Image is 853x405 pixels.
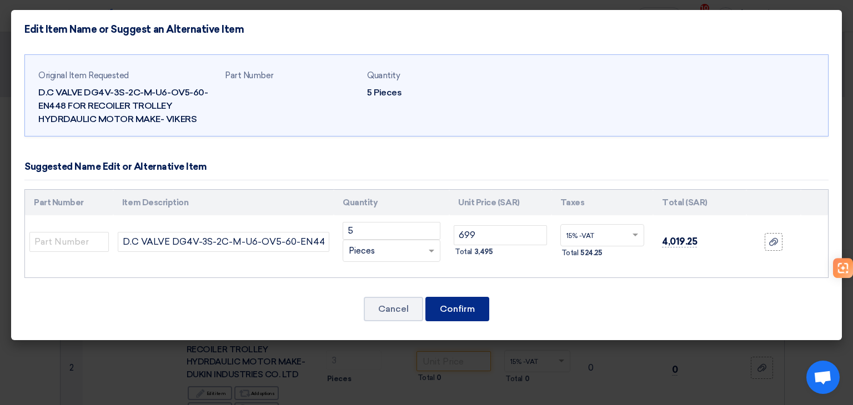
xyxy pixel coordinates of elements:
[560,224,644,246] ng-select: VAT
[38,86,216,126] div: D.C VALVE DG4V-3S-2C-M-U6-OV5-60-EN448 FOR RECOILER TROLLEY HYDRDAULIC MOTOR MAKE- VIKERS
[474,246,493,257] span: 3,495
[343,222,440,240] input: RFQ_STEP1.ITEMS.2.AMOUNT_TITLE
[806,361,840,394] div: Open chat
[367,69,500,82] div: Quantity
[455,246,472,257] span: Total
[425,297,489,321] button: Confirm
[25,190,113,216] th: Part Number
[225,69,358,82] div: Part Number
[454,225,546,245] input: Unit Price
[113,190,334,216] th: Item Description
[449,190,551,216] th: Unit Price (SAR)
[118,232,329,252] input: Add Item Description
[364,297,423,321] button: Cancel
[334,190,449,216] th: Quantity
[24,160,207,174] div: Suggested Name Edit or Alternative Item
[367,86,500,99] div: 5 Pieces
[38,69,216,82] div: Original Item Requested
[349,245,375,257] span: Pieces
[561,247,579,259] span: Total
[551,190,653,216] th: Taxes
[653,190,746,216] th: Total (SAR)
[29,232,109,252] input: Part Number
[24,23,244,36] h4: Edit Item Name or Suggest an Alternative Item
[662,236,697,247] span: 4,019.25
[580,247,602,259] span: 524.25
